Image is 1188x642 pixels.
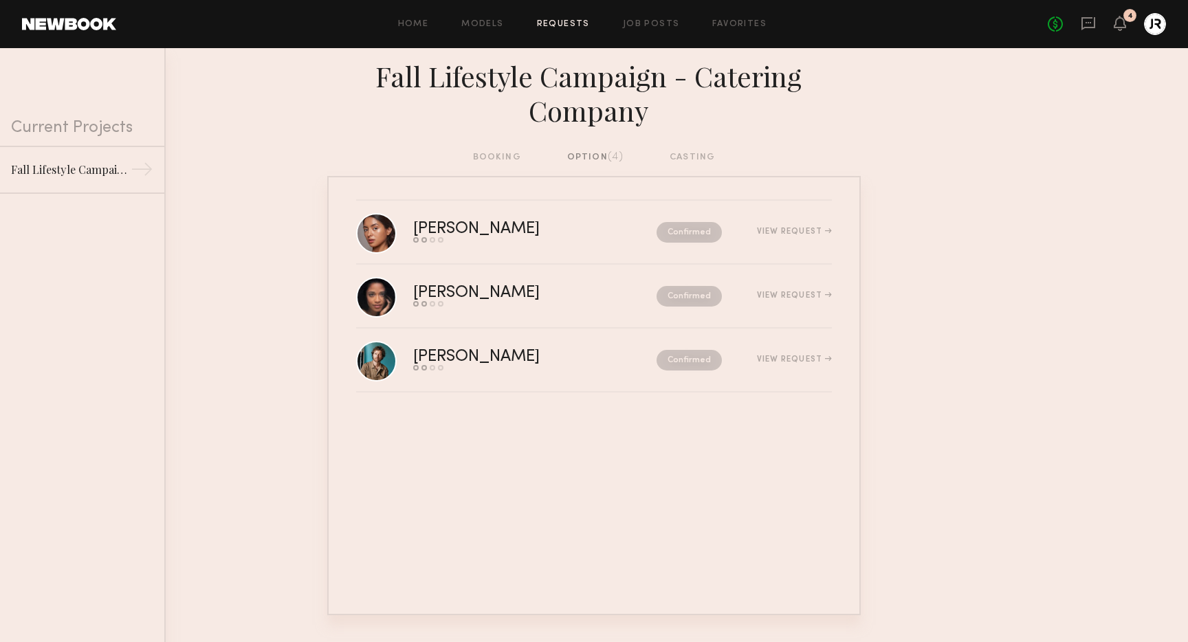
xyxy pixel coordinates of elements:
div: → [131,158,153,186]
div: [PERSON_NAME] [413,221,598,237]
a: Favorites [712,20,767,29]
nb-request-status: Confirmed [657,222,722,243]
a: [PERSON_NAME]ConfirmedView Request [356,201,832,265]
div: Fall Lifestyle Campaign - Catering Company [11,162,131,178]
div: View Request [757,291,832,300]
nb-request-status: Confirmed [657,350,722,370]
div: View Request [757,355,832,364]
div: View Request [757,228,832,236]
a: Home [398,20,429,29]
span: (4) [608,151,624,162]
a: Job Posts [623,20,680,29]
nb-request-status: Confirmed [657,286,722,307]
a: Requests [537,20,590,29]
div: Fall Lifestyle Campaign - Catering Company [327,59,861,128]
div: [PERSON_NAME] [413,349,598,365]
a: Models [461,20,503,29]
a: [PERSON_NAME]ConfirmedView Request [356,265,832,329]
div: 4 [1127,12,1133,20]
a: [PERSON_NAME]ConfirmedView Request [356,329,832,392]
div: option [567,150,624,165]
div: [PERSON_NAME] [413,285,598,301]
